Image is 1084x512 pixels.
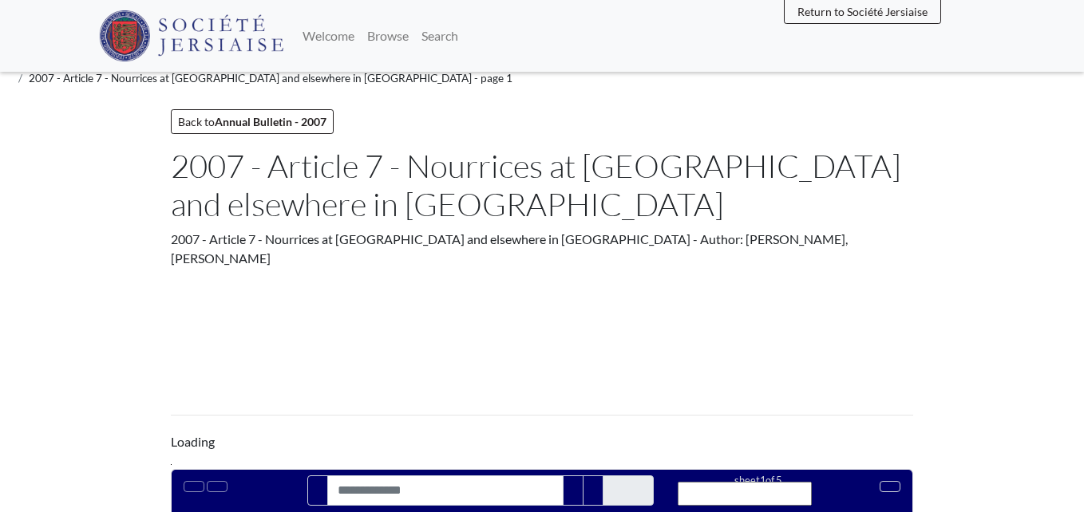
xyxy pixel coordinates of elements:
button: Search [307,475,328,506]
button: Next Match [583,475,603,506]
p: Loading [171,432,913,451]
a: Browse [361,20,415,52]
h1: 2007 - Article 7 - Nourrices at [GEOGRAPHIC_DATA] and elsewhere in [GEOGRAPHIC_DATA] [171,147,913,223]
strong: Annual Bulletin - 2007 [215,115,326,128]
a: Back toAnnual Bulletin - 2007 [171,109,334,134]
div: sheet of 5 [678,473,839,488]
span: Return to Société Jersiaise [797,5,928,18]
span: 1 [760,474,766,486]
button: Previous Match [563,475,584,506]
input: Search for [327,475,564,506]
button: Full screen mode [880,481,900,492]
a: Search [415,20,465,52]
div: 2007 - Article 7 - Nourrices at [GEOGRAPHIC_DATA] and elsewhere in [GEOGRAPHIC_DATA] - Author: [P... [171,230,913,268]
a: Société Jersiaise logo [99,6,283,65]
img: Société Jersiaise [99,10,283,61]
button: Toggle text selection (Alt+T) [184,481,204,492]
button: Open transcription window [207,481,227,492]
span: 2007 - Article 7 - Nourrices at [GEOGRAPHIC_DATA] and elsewhere in [GEOGRAPHIC_DATA] - page 1 [29,72,512,85]
a: Welcome [296,20,361,52]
